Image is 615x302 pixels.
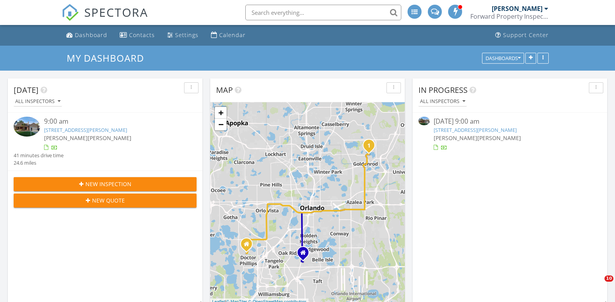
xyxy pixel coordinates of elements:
span: [PERSON_NAME] [477,134,521,142]
div: Dashboards [486,55,521,61]
img: The Best Home Inspection Software - Spectora [62,4,79,21]
div: [DATE] 9:00 am [434,117,586,126]
button: Dashboards [482,53,524,64]
a: 9:00 am [STREET_ADDRESS][PERSON_NAME] [PERSON_NAME][PERSON_NAME] 41 minutes drive time 24.6 miles [14,117,197,167]
div: 8126 Golden Sands Dr., Orlando Fl 32819 [246,244,251,249]
span: New Quote [92,196,125,204]
div: Dashboard [75,31,107,39]
i: 1 [367,143,370,149]
button: All Inspectors [418,96,467,107]
a: Calendar [208,28,249,43]
span: In Progress [418,85,468,95]
a: Contacts [117,28,158,43]
span: Map [216,85,233,95]
iframe: Intercom live chat [588,275,607,294]
div: Calendar [219,31,246,39]
span: [PERSON_NAME] [88,134,131,142]
div: Contacts [129,31,155,39]
div: All Inspectors [15,99,60,104]
div: Settings [175,31,199,39]
div: Support Center [503,31,549,39]
div: 711 29th Street, Orlando FL 32809 [303,252,308,257]
a: [STREET_ADDRESS][PERSON_NAME] [434,126,517,133]
a: SPECTORA [62,11,148,27]
a: Settings [164,28,202,43]
button: New Quote [14,194,197,208]
a: Zoom out [215,119,227,130]
a: Dashboard [63,28,110,43]
span: [PERSON_NAME] [434,134,477,142]
input: Search everything... [245,5,401,20]
a: Support Center [492,28,552,43]
img: 9367878%2Fcover_photos%2F9igJCLj5pSNUv2to6iB0%2Fsmall.jpeg [14,117,40,137]
a: [DATE] 9:00 am [STREET_ADDRESS][PERSON_NAME] [PERSON_NAME][PERSON_NAME] [418,117,601,151]
button: All Inspectors [14,96,62,107]
span: [PERSON_NAME] [44,134,88,142]
div: 41 minutes drive time [14,152,64,159]
button: New Inspection [14,177,197,191]
a: [STREET_ADDRESS][PERSON_NAME] [44,126,127,133]
img: 9367878%2Fcover_photos%2F9igJCLj5pSNUv2to6iB0%2Fsmall.jpeg [418,117,430,125]
a: Zoom in [215,107,227,119]
span: New Inspection [85,180,131,188]
div: All Inspectors [420,99,465,104]
div: Forward Property Inspections [470,12,548,20]
span: 10 [604,275,613,282]
div: 24.6 miles [14,159,64,167]
span: SPECTORA [84,4,148,20]
span: [DATE] [14,85,39,95]
div: [PERSON_NAME] [492,5,542,12]
div: 3759 Kinsley Pl, Winter Park, FL 32792 [369,145,374,150]
a: My Dashboard [67,52,151,64]
div: 9:00 am [44,117,181,126]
